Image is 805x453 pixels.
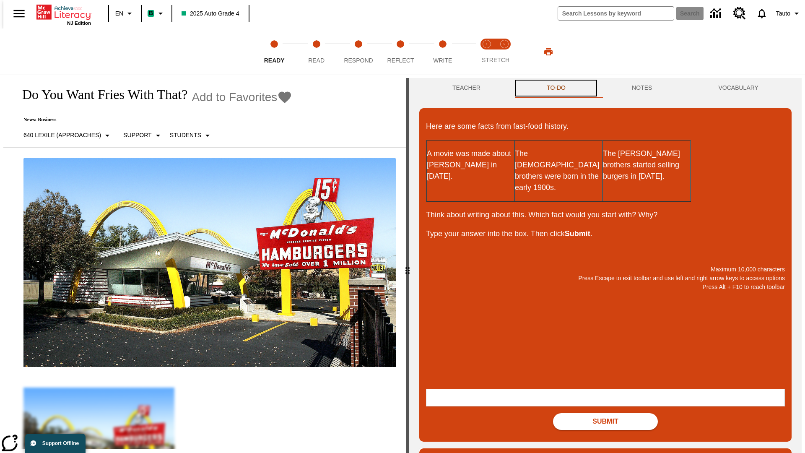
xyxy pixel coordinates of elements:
[514,78,599,98] button: TO-DO
[535,44,562,59] button: Print
[426,274,785,283] p: Press Escape to exit toolbar and use left and right arrow keys to access options
[492,29,517,75] button: Stretch Respond step 2 of 2
[192,91,277,104] span: Add to Favorites
[553,413,658,430] button: Submit
[482,57,509,63] span: STRETCH
[426,121,785,132] p: Here are some facts from fast-food history.
[705,2,728,25] a: Data Center
[776,9,790,18] span: Tauto
[3,7,122,14] body: Maximum 10,000 characters Press Escape to exit toolbar and use left and right arrow keys to acces...
[426,228,785,240] p: Type your answer into the box. Then click .
[67,21,91,26] span: NJ Edition
[23,131,101,140] p: 640 Lexile (Approaches)
[603,148,690,182] p: The [PERSON_NAME] brothers started selling burgers in [DATE].
[515,148,602,193] p: The [DEMOGRAPHIC_DATA] brothers were born in the early 1900s.
[426,283,785,292] p: Press Alt + F10 to reach toolbar
[419,78,514,98] button: Teacher
[558,7,674,20] input: search field
[144,6,169,21] button: Boost Class color is mint green. Change class color
[3,78,406,449] div: reading
[36,3,91,26] div: Home
[250,29,299,75] button: Ready step 1 of 5
[20,128,116,143] button: Select Lexile, 640 Lexile (Approaches)
[334,29,383,75] button: Respond step 3 of 5
[426,209,785,221] p: Think about writing about this. Which fact would you start with? Why?
[503,42,505,46] text: 2
[112,6,138,21] button: Language: EN, Select a language
[728,2,751,25] a: Resource Center, Will open in new tab
[427,148,514,182] p: A movie was made about [PERSON_NAME] in [DATE].
[406,78,409,453] div: Press Enter or Spacebar and then press right and left arrow keys to move the slider
[387,57,414,64] span: Reflect
[409,78,802,453] div: activity
[120,128,166,143] button: Scaffolds, Support
[182,9,239,18] span: 2025 Auto Grade 4
[426,265,785,274] p: Maximum 10,000 characters
[685,78,792,98] button: VOCABULARY
[433,57,452,64] span: Write
[192,90,292,104] button: Add to Favorites - Do You Want Fries With That?
[23,158,396,367] img: One of the first McDonald's stores, with the iconic red sign and golden arches.
[419,78,792,98] div: Instructional Panel Tabs
[344,57,373,64] span: Respond
[565,229,590,238] strong: Submit
[308,57,325,64] span: Read
[166,128,216,143] button: Select Student
[264,57,285,64] span: Ready
[170,131,201,140] p: Students
[42,440,79,446] span: Support Offline
[599,78,685,98] button: NOTES
[25,434,86,453] button: Support Offline
[486,42,488,46] text: 1
[13,87,187,102] h1: Do You Want Fries With That?
[149,8,153,18] span: B
[475,29,499,75] button: Stretch Read step 1 of 2
[773,6,805,21] button: Profile/Settings
[292,29,340,75] button: Read step 2 of 5
[123,131,151,140] p: Support
[418,29,467,75] button: Write step 5 of 5
[115,9,123,18] span: EN
[376,29,425,75] button: Reflect step 4 of 5
[7,1,31,26] button: Open side menu
[13,117,292,123] p: News: Business
[751,3,773,24] a: Notifications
